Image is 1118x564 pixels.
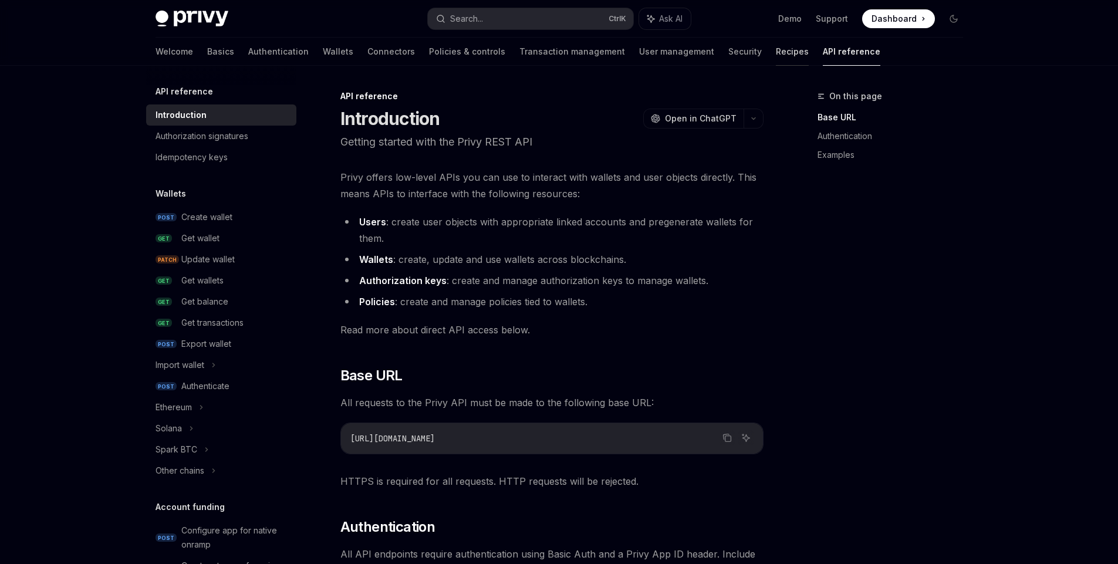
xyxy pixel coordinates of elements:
a: Idempotency keys [146,147,296,168]
div: Authenticate [181,379,229,393]
div: Get wallets [181,273,224,288]
span: HTTPS is required for all requests. HTTP requests will be rejected. [340,473,764,489]
span: Ctrl K [609,14,626,23]
div: API reference [340,90,764,102]
div: Get transactions [181,316,244,330]
a: Connectors [367,38,415,66]
li: : create and manage authorization keys to manage wallets. [340,272,764,289]
div: Configure app for native onramp [181,524,289,552]
div: Ethereum [156,400,192,414]
a: POSTCreate wallet [146,207,296,228]
a: Examples [818,146,972,164]
span: GET [156,276,172,285]
div: Import wallet [156,358,204,372]
a: Authentication [248,38,309,66]
button: Search...CtrlK [428,8,633,29]
a: GETGet transactions [146,312,296,333]
h5: API reference [156,85,213,99]
a: Policies & controls [429,38,505,66]
a: POSTExport wallet [146,333,296,354]
a: POSTAuthenticate [146,376,296,397]
div: Authorization signatures [156,129,248,143]
a: Support [816,13,848,25]
a: POSTConfigure app for native onramp [146,520,296,555]
span: GET [156,234,172,243]
span: Authentication [340,518,435,536]
span: Base URL [340,366,403,385]
div: Solana [156,421,182,435]
a: Welcome [156,38,193,66]
a: User management [639,38,714,66]
strong: Authorization keys [359,275,447,286]
button: Open in ChatGPT [643,109,744,129]
a: Authentication [818,127,972,146]
span: PATCH [156,255,179,264]
div: Get balance [181,295,228,309]
span: GET [156,319,172,327]
span: POST [156,213,177,222]
div: Spark BTC [156,443,197,457]
strong: Users [359,216,386,228]
a: Transaction management [519,38,625,66]
a: Introduction [146,104,296,126]
span: Dashboard [872,13,917,25]
a: GETGet wallets [146,270,296,291]
h5: Wallets [156,187,186,201]
a: Security [728,38,762,66]
button: Ask AI [738,430,754,445]
div: Create wallet [181,210,232,224]
a: Base URL [818,108,972,127]
li: : create, update and use wallets across blockchains. [340,251,764,268]
span: On this page [829,89,882,103]
strong: Wallets [359,254,393,265]
span: GET [156,298,172,306]
a: GETGet wallet [146,228,296,249]
span: Privy offers low-level APIs you can use to interact with wallets and user objects directly. This ... [340,169,764,202]
h5: Account funding [156,500,225,514]
a: Wallets [323,38,353,66]
span: [URL][DOMAIN_NAME] [350,433,435,444]
a: Basics [207,38,234,66]
div: Get wallet [181,231,219,245]
div: Search... [450,12,483,26]
p: Getting started with the Privy REST API [340,134,764,150]
img: dark logo [156,11,228,27]
strong: Policies [359,296,395,308]
div: Export wallet [181,337,231,351]
li: : create user objects with appropriate linked accounts and pregenerate wallets for them. [340,214,764,246]
button: Toggle dark mode [944,9,963,28]
a: Authorization signatures [146,126,296,147]
a: Demo [778,13,802,25]
button: Ask AI [639,8,691,29]
span: POST [156,340,177,349]
a: GETGet balance [146,291,296,312]
a: Recipes [776,38,809,66]
span: All requests to the Privy API must be made to the following base URL: [340,394,764,411]
a: API reference [823,38,880,66]
div: Other chains [156,464,204,478]
button: Copy the contents from the code block [720,430,735,445]
div: Idempotency keys [156,150,228,164]
a: Dashboard [862,9,935,28]
span: Open in ChatGPT [665,113,737,124]
span: Read more about direct API access below. [340,322,764,338]
span: POST [156,533,177,542]
h1: Introduction [340,108,440,129]
span: POST [156,382,177,391]
a: PATCHUpdate wallet [146,249,296,270]
span: Ask AI [659,13,683,25]
li: : create and manage policies tied to wallets. [340,293,764,310]
div: Introduction [156,108,207,122]
div: Update wallet [181,252,235,266]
